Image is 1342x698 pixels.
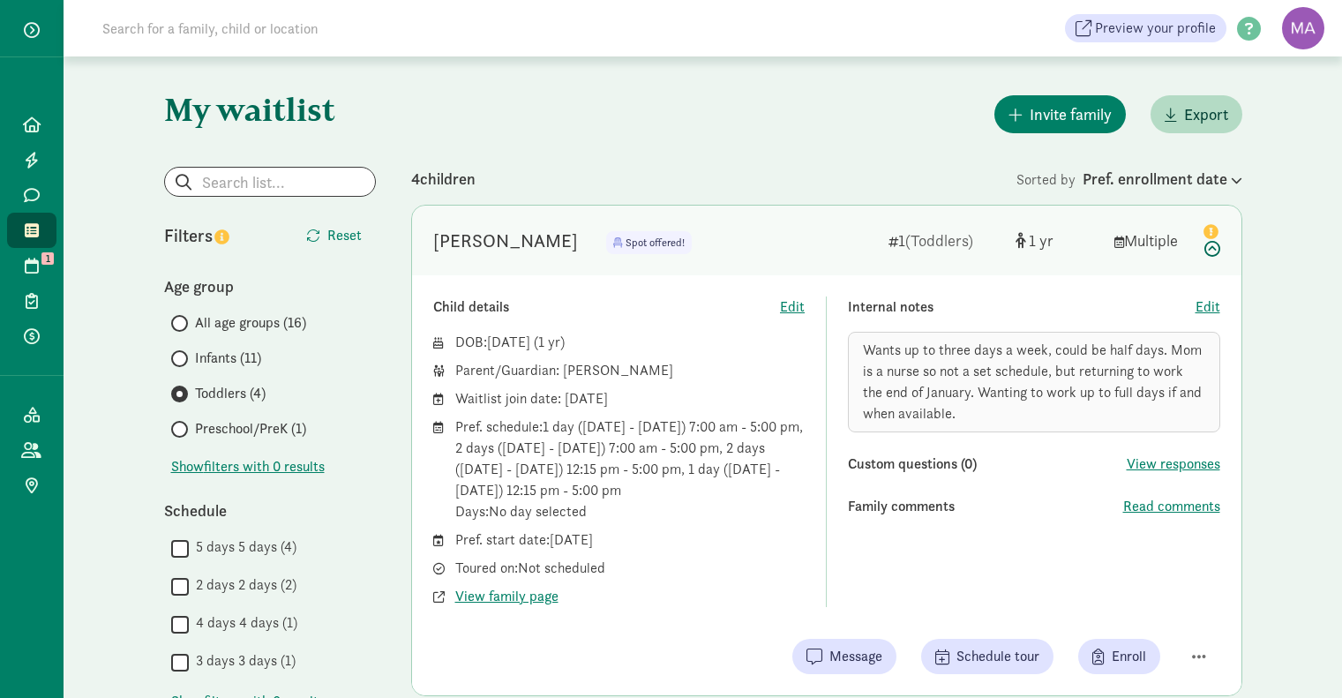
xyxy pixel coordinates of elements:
[1114,229,1185,252] div: Multiple
[1016,229,1100,252] div: [object Object]
[829,646,882,667] span: Message
[195,383,266,404] span: Toddlers (4)
[848,454,1127,475] div: Custom questions (0)
[433,296,781,318] div: Child details
[292,218,376,253] button: Reset
[195,348,261,369] span: Infants (11)
[1016,167,1242,191] div: Sorted by
[848,296,1196,318] div: Internal notes
[455,360,806,381] div: Parent/Guardian: [PERSON_NAME]
[606,231,692,254] span: Spot offered!
[164,222,270,249] div: Filters
[327,225,362,246] span: Reset
[455,529,806,551] div: Pref. start date: [DATE]
[92,11,587,46] input: Search for a family, child or location
[1151,95,1242,133] button: Export
[164,499,376,522] div: Schedule
[164,274,376,298] div: Age group
[848,496,1123,517] div: Family comments
[921,639,1053,674] button: Schedule tour
[487,333,530,351] span: [DATE]
[792,639,896,674] button: Message
[1029,230,1053,251] span: 1
[189,612,297,634] label: 4 days 4 days (1)
[455,417,806,522] div: Pref. schedule: 1 day ([DATE] - [DATE]) 7:00 am - 5:00 pm, 2 days ([DATE] - [DATE]) 7:00 am - 5:0...
[41,252,54,265] span: 1
[1184,102,1228,126] span: Export
[956,646,1039,667] span: Schedule tour
[171,456,325,477] span: Show filters with 0 results
[165,168,375,196] input: Search list...
[1078,639,1160,674] button: Enroll
[1083,167,1242,191] div: Pref. enrollment date
[1030,102,1112,126] span: Invite family
[1254,613,1342,698] iframe: Chat Widget
[455,332,806,353] div: DOB: ( )
[1112,646,1146,667] span: Enroll
[171,456,325,477] button: Showfilters with 0 results
[195,418,306,439] span: Preschool/PreK (1)
[164,92,376,127] h1: My waitlist
[455,388,806,409] div: Waitlist join date: [DATE]
[888,229,1001,252] div: 1
[411,167,1016,191] div: 4 children
[626,236,685,250] span: Spot offered!
[189,574,296,596] label: 2 days 2 days (2)
[433,227,578,255] div: Oliver G
[455,586,559,607] button: View family page
[863,341,1202,423] span: Wants up to three days a week, could be half days. Mom is a nurse so not a set schedule, but retu...
[994,95,1126,133] button: Invite family
[7,248,56,283] a: 1
[1123,496,1220,517] button: Read comments
[195,312,306,334] span: All age groups (16)
[455,558,806,579] div: Toured on: Not scheduled
[1065,14,1226,42] a: Preview your profile
[1196,296,1220,318] button: Edit
[189,650,296,672] label: 3 days 3 days (1)
[905,230,973,251] span: (Toddlers)
[780,296,805,318] button: Edit
[538,333,560,351] span: 1
[189,537,296,558] label: 5 days 5 days (4)
[1127,454,1220,475] button: View responses
[1095,18,1216,39] span: Preview your profile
